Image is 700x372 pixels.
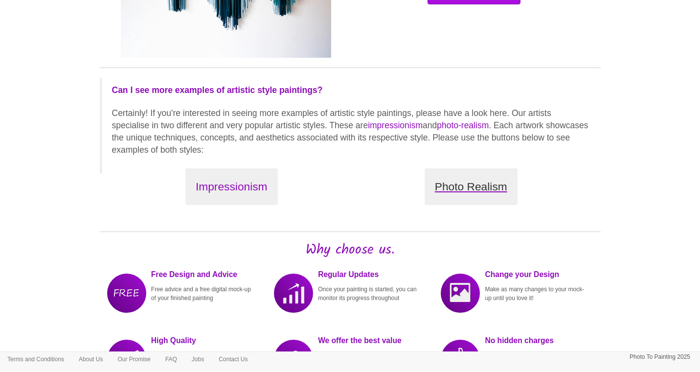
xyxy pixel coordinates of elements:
a: Impressionism [119,168,344,205]
p: Make as many changes to your mock-up until you love it! [485,285,590,302]
p: High Quality [151,335,257,346]
p: Free advice and a free digital mock-up of your finished painting [151,285,257,302]
a: Contact Us [211,352,255,367]
a: impressionism [368,120,423,130]
p: Change your Design [485,269,590,280]
p: Regular Updates [318,269,424,280]
p: Once your painting is started, you can monitor its progress throughout [318,285,424,302]
a: photo-realism [437,120,489,130]
p: Photo To Painting 2025 [630,352,690,362]
h2: Why choose us. [100,243,601,258]
a: About Us [71,352,110,367]
a: Photo Realism [359,168,584,205]
a: Jobs [184,352,211,367]
p: No hidden charges [485,335,590,346]
button: Impressionism [185,168,278,205]
p: Free Design and Advice [151,269,257,280]
a: Our Promise [110,352,158,367]
blockquote: Certainly! If you're interested in seeing more examples of artistic style paintings, please have ... [100,78,601,174]
strong: Can I see more examples of artistic style paintings? [112,85,323,95]
a: FAQ [158,352,184,367]
button: Photo Realism [425,168,518,205]
p: We offer the best value [318,335,424,346]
